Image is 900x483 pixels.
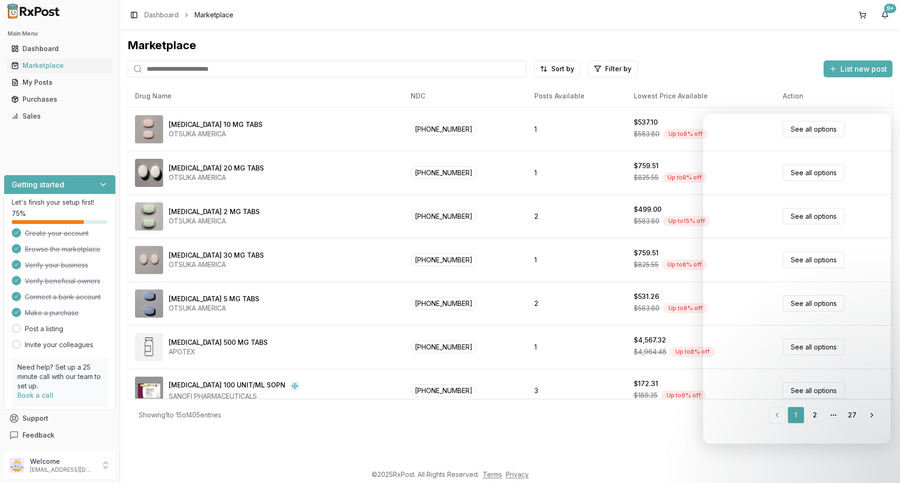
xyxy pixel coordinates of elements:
img: Abiraterone Acetate 500 MG TABS [135,333,163,361]
div: 9+ [884,4,896,13]
a: Terms [483,470,502,478]
span: Feedback [22,431,54,440]
button: Dashboard [4,41,116,56]
div: OTSUKA AMERICA [169,129,262,139]
span: [PHONE_NUMBER] [411,297,477,310]
button: Support [4,410,116,427]
span: Sort by [551,64,574,74]
button: Feedback [4,427,116,444]
td: 1 [527,325,626,369]
a: Book a call [17,391,53,399]
div: My Posts [11,78,108,87]
th: Action [775,85,892,107]
img: Abilify 10 MG TABS [135,115,163,143]
div: [MEDICAL_DATA] 30 MG TABS [169,251,264,260]
td: 1 [527,107,626,151]
h3: Getting started [12,179,64,190]
div: Marketplace [127,38,892,53]
div: $759.51 [634,248,659,258]
span: [PHONE_NUMBER] [411,341,477,353]
img: User avatar [9,458,24,473]
div: Up to 8 % off [662,172,707,183]
span: List new post [840,63,887,74]
nav: breadcrumb [144,10,233,20]
div: Up to 15 % off [663,216,710,226]
div: APOTEX [169,347,268,357]
span: Browse the marketplace [25,245,100,254]
a: List new post [824,65,892,74]
img: Abilify 20 MG TABS [135,159,163,187]
span: $583.80 [634,129,660,139]
span: Marketplace [195,10,233,20]
th: NDC [403,85,527,107]
span: Create your account [25,229,89,238]
div: [MEDICAL_DATA] 2 MG TABS [169,207,260,216]
a: Purchases [7,91,112,108]
a: Post a listing [25,324,63,334]
button: Marketplace [4,58,116,73]
div: $172.31 [634,379,658,388]
span: $189.35 [634,391,658,400]
a: Sales [7,108,112,125]
a: My Posts [7,74,112,91]
span: [PHONE_NUMBER] [411,384,477,397]
img: Abilify 2 MG TABS [135,202,163,230]
div: Purchases [11,95,108,104]
a: Invite your colleagues [25,340,93,349]
div: OTSUKA AMERICA [169,304,259,313]
img: Abilify 5 MG TABS [135,290,163,318]
img: Admelog SoloStar 100 UNIT/ML SOPN [135,377,163,405]
div: [MEDICAL_DATA] 20 MG TABS [169,163,264,173]
span: Connect a bank account [25,292,101,302]
img: Abilify 30 MG TABS [135,246,163,274]
span: [PHONE_NUMBER] [411,253,477,266]
div: Up to 8 % off [662,260,707,270]
div: [MEDICAL_DATA] 100 UNIT/ML SOPN [169,380,285,392]
span: Filter by [605,64,631,74]
button: List new post [824,60,892,77]
button: Sales [4,109,116,124]
div: Up to 8 % off [670,347,715,357]
span: Verify your business [25,260,88,270]
th: Posts Available [527,85,626,107]
td: 1 [527,238,626,282]
span: $583.80 [634,216,660,226]
span: [PHONE_NUMBER] [411,166,477,179]
img: RxPost Logo [4,4,64,19]
button: Purchases [4,92,116,107]
span: $583.80 [634,304,660,313]
div: $499.00 [634,205,661,214]
p: Need help? Set up a 25 minute call with our team to set up. [17,363,102,391]
button: 9+ [877,7,892,22]
p: Let's finish your setup first! [12,198,108,207]
div: Showing 1 to 15 of 405 entries [139,410,221,420]
button: Sort by [534,60,580,77]
div: Sales [11,111,108,121]
div: OTSUKA AMERICA [169,216,260,226]
span: [PHONE_NUMBER] [411,123,477,135]
a: Dashboard [144,10,179,20]
div: OTSUKA AMERICA [169,173,264,182]
div: [MEDICAL_DATA] 5 MG TABS [169,294,259,304]
div: SANOFI PHARMACEUTICALS [169,392,300,401]
div: $537.10 [634,118,658,127]
a: Privacy [506,470,529,478]
iframe: Intercom live chat [703,114,891,444]
div: $531.26 [634,292,659,301]
span: $825.55 [634,173,659,182]
h2: Main Menu [7,30,112,37]
span: [PHONE_NUMBER] [411,210,477,223]
div: Dashboard [11,44,108,53]
div: [MEDICAL_DATA] 500 MG TABS [169,338,268,347]
div: $4,567.32 [634,335,666,345]
div: [MEDICAL_DATA] 10 MG TABS [169,120,262,129]
div: Up to 9 % off [663,303,708,313]
button: My Posts [4,75,116,90]
th: Lowest Price Available [626,85,775,107]
div: Up to 9 % off [661,390,706,401]
span: $4,964.48 [634,347,667,357]
div: Up to 8 % off [663,129,708,139]
span: $825.55 [634,260,659,269]
a: Dashboard [7,40,112,57]
button: Filter by [588,60,637,77]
